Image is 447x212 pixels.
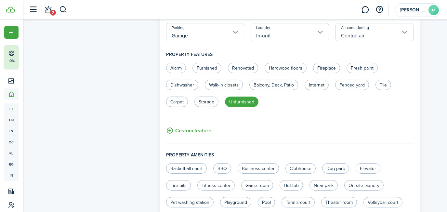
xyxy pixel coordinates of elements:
button: Open resource center [374,4,385,15]
a: Messaging [359,2,372,18]
label: Clubhouse [285,163,316,174]
a: un [4,114,19,126]
h4: Property amenities [166,152,414,163]
a: ls [4,126,19,137]
label: Playground [220,197,251,207]
label: Near park [309,180,338,191]
input: Laundry [251,23,329,41]
label: Business center [238,163,279,174]
label: Volleyball court [363,197,402,207]
label: Fenced yard [335,80,369,90]
label: Storage [194,97,218,107]
img: TenantCloud [6,7,15,13]
label: Fireplace [313,63,340,73]
label: Dishwasher [166,80,198,90]
button: Custom feature [166,126,211,135]
label: Furnished [192,63,221,73]
a: Notifications [42,2,55,18]
label: Basketball court [166,163,207,174]
label: Renovated [228,63,258,73]
avatar-text: M [428,5,439,15]
button: 0% [4,45,58,69]
label: Tennis court [282,197,315,207]
button: Open sidebar [27,4,40,16]
button: Open menu [4,26,19,39]
label: Hot tub [280,180,303,191]
label: Game room [241,180,273,191]
label: Fire pits [166,180,191,191]
label: Pool [258,197,275,207]
label: Elevator [356,163,380,174]
label: Fitness center [197,180,235,191]
a: eq [4,159,19,170]
h4: Property features [166,46,414,63]
a: oc [4,137,19,148]
label: Fresh paint [347,63,378,73]
label: Alarm [166,63,186,73]
button: Search [59,4,67,15]
label: Pet washing station [166,197,214,207]
label: Dog park [322,163,349,174]
label: Walk-in closets [205,80,243,90]
input: Parking [166,23,244,41]
label: Hardwood floors [265,63,307,73]
label: Balcony, Deck, Patio [249,80,298,90]
label: Theater room [321,197,357,207]
a: kl [4,148,19,159]
label: Internet [305,80,329,90]
span: Monica [400,8,426,12]
p: 0% [8,58,16,64]
input: Air conditioning [335,23,414,41]
label: On-site laundry [344,180,384,191]
a: in [4,170,19,181]
label: Tile [375,80,391,90]
a: pt [4,103,19,114]
label: Carpet [166,97,188,107]
label: BBQ [213,163,231,174]
span: 2 [50,10,56,16]
label: Unfurnished [225,97,258,107]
